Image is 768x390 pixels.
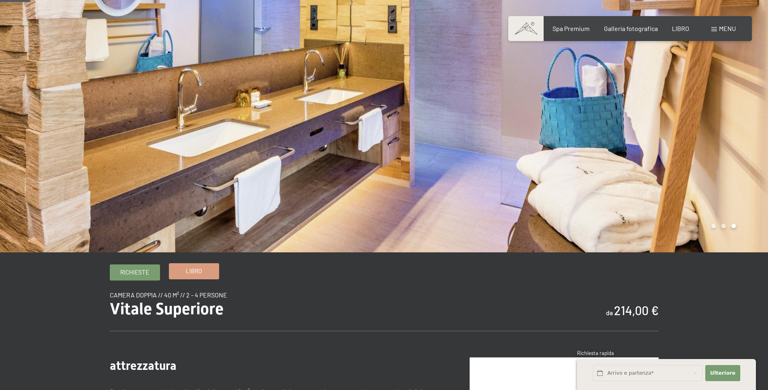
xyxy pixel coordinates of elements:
[110,265,160,280] a: Richieste
[614,303,659,318] font: 214,00 €
[186,267,202,274] font: Libro
[552,25,589,32] a: Spa Premium
[604,25,658,32] a: Galleria fotografica
[672,25,689,32] a: LIBRO
[110,359,177,373] font: attrezzatura
[169,264,219,279] a: Libro
[705,365,740,382] button: Ulteriore
[110,299,224,318] font: Vitale Superiore
[577,350,614,356] font: Richiesta rapida
[710,370,735,376] font: Ulteriore
[606,309,613,316] font: da
[719,25,736,32] font: menu
[110,291,227,299] font: Camera doppia // 40 m² // 2 - 4 persone
[120,268,149,276] font: Richieste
